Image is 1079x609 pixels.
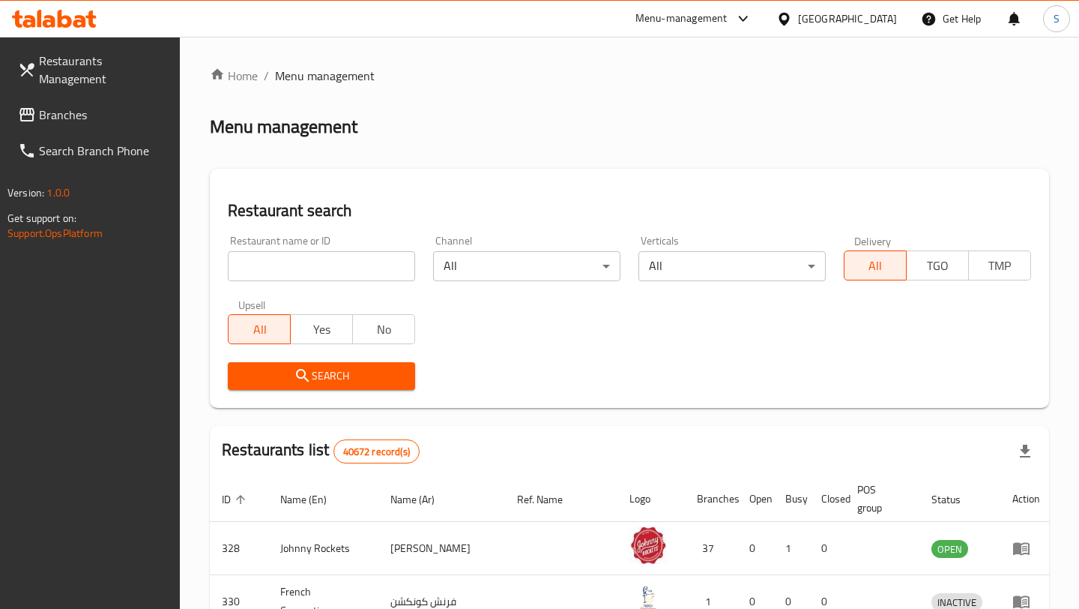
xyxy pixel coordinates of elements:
li: / [264,67,269,85]
button: No [352,314,415,344]
img: Johnny Rockets [629,526,667,564]
a: Home [210,67,258,85]
span: POS group [857,481,901,517]
span: All [850,255,901,277]
span: Name (En) [280,490,346,508]
label: Delivery [854,235,892,246]
h2: Menu management [210,115,357,139]
span: TGO [913,255,963,277]
h2: Restaurant search [228,199,1031,222]
span: 1.0.0 [46,183,70,202]
button: All [844,250,907,280]
th: Action [1000,476,1052,522]
a: Support.OpsPlatform [7,223,103,243]
span: Menu management [275,67,375,85]
td: 0 [809,522,845,575]
span: All [235,319,285,340]
input: Search for restaurant name or ID.. [228,251,415,281]
div: All [638,251,826,281]
a: Restaurants Management [6,43,180,97]
span: Branches [39,106,168,124]
span: Name (Ar) [390,490,454,508]
td: 37 [685,522,737,575]
div: Total records count [333,439,420,463]
td: 1 [773,522,809,575]
span: No [359,319,409,340]
button: All [228,314,291,344]
div: All [433,251,620,281]
div: Menu [1012,539,1040,557]
span: Status [931,490,980,508]
button: TGO [906,250,969,280]
th: Branches [685,476,737,522]
button: TMP [968,250,1031,280]
a: Branches [6,97,180,133]
th: Closed [809,476,845,522]
div: [GEOGRAPHIC_DATA] [798,10,897,27]
span: Ref. Name [517,490,582,508]
span: Version: [7,183,44,202]
span: Search [240,367,403,385]
span: OPEN [931,541,968,558]
button: Yes [290,314,353,344]
span: TMP [975,255,1025,277]
th: Open [737,476,773,522]
td: [PERSON_NAME] [378,522,505,575]
h2: Restaurants list [222,439,420,463]
span: Get support on: [7,208,76,228]
span: Search Branch Phone [39,142,168,160]
nav: breadcrumb [210,67,1049,85]
span: 40672 record(s) [334,445,419,459]
td: Johnny Rockets [268,522,378,575]
td: 0 [737,522,773,575]
div: Menu-management [635,10,728,28]
th: Logo [617,476,685,522]
a: Search Branch Phone [6,133,180,169]
button: Search [228,362,415,390]
span: S [1054,10,1060,27]
td: 328 [210,522,268,575]
span: Yes [297,319,347,340]
span: ID [222,490,250,508]
span: Restaurants Management [39,52,168,88]
label: Upsell [238,299,266,310]
div: Export file [1007,433,1043,469]
th: Busy [773,476,809,522]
